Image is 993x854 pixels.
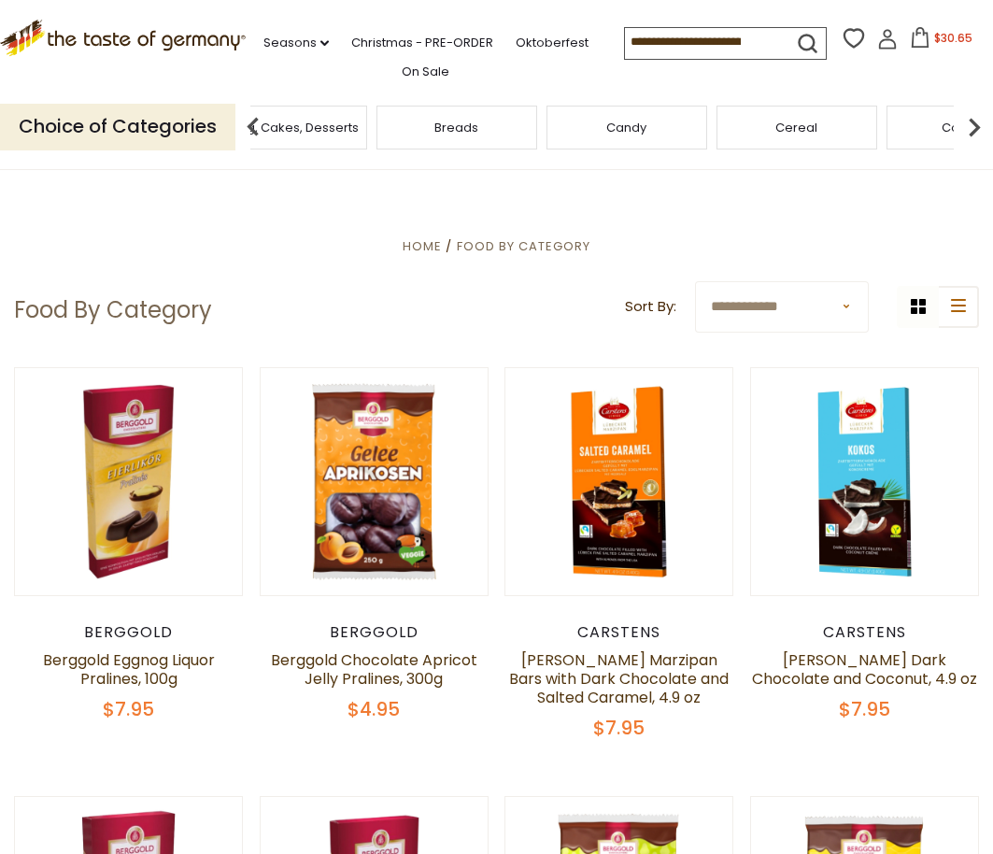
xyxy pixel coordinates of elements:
[234,108,272,146] img: previous arrow
[839,696,890,722] span: $7.95
[752,649,977,690] a: [PERSON_NAME] Dark Chocolate and Coconut, 4.9 oz
[956,108,993,146] img: next arrow
[260,623,489,642] div: Berggold
[775,121,817,135] a: Cereal
[214,121,359,135] a: Baking, Cakes, Desserts
[14,296,212,324] h1: Food By Category
[901,27,981,55] button: $30.65
[261,368,488,595] img: Berggold Chocolate Apricot Jelly Pralines, 300g
[750,623,979,642] div: Carstens
[403,237,442,255] a: Home
[751,368,978,595] img: Carstens Luebecker Dark Chocolate and Coconut, 4.9 oz
[934,30,972,46] span: $30.65
[351,33,493,53] a: Christmas - PRE-ORDER
[348,696,400,722] span: $4.95
[103,696,154,722] span: $7.95
[434,121,478,135] a: Breads
[271,649,477,690] a: Berggold Chocolate Apricot Jelly Pralines, 300g
[14,623,243,642] div: Berggold
[43,649,215,690] a: Berggold Eggnog Liquor Pralines, 100g
[457,237,590,255] a: Food By Category
[625,295,676,319] label: Sort By:
[263,33,329,53] a: Seasons
[942,121,992,135] a: Cookies
[402,62,449,82] a: On Sale
[516,33,589,53] a: Oktoberfest
[509,649,729,708] a: [PERSON_NAME] Marzipan Bars with Dark Chocolate and Salted Caramel, 4.9 oz
[15,368,242,595] img: Berggold Eggnog Liquor Pralines, 100g
[505,368,732,595] img: Carstens Luebecker Marzipan Bars with Dark Chocolate and Salted Caramel, 4.9 oz
[504,623,733,642] div: Carstens
[606,121,646,135] a: Candy
[593,715,645,741] span: $7.95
